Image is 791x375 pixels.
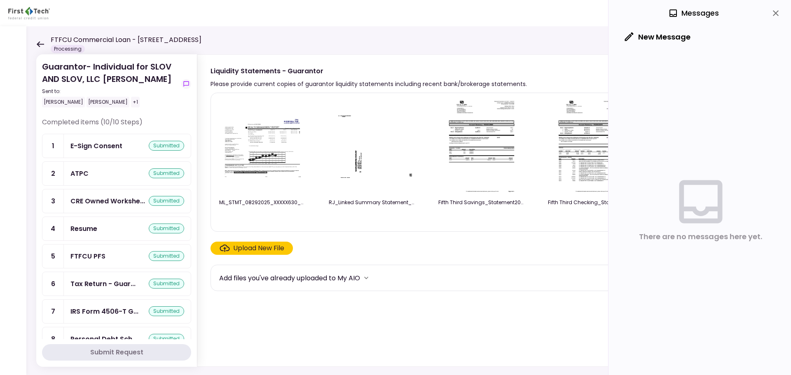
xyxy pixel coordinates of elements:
[42,117,191,134] div: Completed items (10/10 Steps)
[149,306,184,316] div: submitted
[51,35,201,45] h1: FTFCU Commercial Loan - [STREET_ADDRESS]
[51,45,85,53] div: Processing
[149,279,184,289] div: submitted
[8,7,50,19] img: Partner icon
[639,231,762,243] div: There are no messages here yet.
[197,54,775,367] div: Liquidity Statements - GuarantorPlease provide current copies of guarantor liquidity statements i...
[149,168,184,178] div: submitted
[42,189,64,213] div: 3
[90,347,143,357] div: Submit Request
[211,66,527,76] div: Liquidity Statements - Guarantor
[42,88,178,95] div: Sent to:
[548,199,634,206] div: Fifth Third Checking_Statement2025-09-23.pdf
[149,196,184,206] div: submitted
[42,299,191,324] a: 7IRS Form 4506-T Guarantorsubmitted
[42,134,64,158] div: 1
[42,162,64,185] div: 2
[42,161,191,186] a: 2ATPCsubmitted
[233,243,284,253] div: Upload New File
[70,334,137,344] div: Personal Debt Schedule
[87,97,129,107] div: [PERSON_NAME]
[149,224,184,233] div: submitted
[211,242,293,255] span: Click here to upload the required document
[211,79,527,89] div: Please provide current copies of guarantor liquidity statements including recent bank/brokerage s...
[42,245,64,268] div: 5
[360,272,372,284] button: more
[42,61,178,107] div: Guarantor- Individual for SLOV AND SLOV, LLC [PERSON_NAME]
[42,344,191,361] button: Submit Request
[70,196,145,206] div: CRE Owned Worksheet
[149,251,184,261] div: submitted
[131,97,140,107] div: +1
[149,141,184,151] div: submitted
[42,134,191,158] a: 1E-Sign Consentsubmitted
[70,224,97,234] div: Resume
[438,199,525,206] div: Fifth Third Savings_Statement2025-09-26.pdf
[219,273,360,283] div: Add files you've already uploaded to My AIO
[42,189,191,213] a: 3CRE Owned Worksheetsubmitted
[181,79,191,89] button: show-messages
[42,327,191,351] a: 8Personal Debt Schedulesubmitted
[70,168,89,179] div: ATPC
[329,199,415,206] div: RJ_Linked Summary Statement_Aug 2025.pdf
[42,300,64,323] div: 7
[42,272,64,296] div: 6
[70,306,138,317] div: IRS Form 4506-T Guarantor
[42,97,85,107] div: [PERSON_NAME]
[42,327,64,351] div: 8
[42,244,191,268] a: 5FTFCU PFSsubmitted
[668,7,719,19] div: Messages
[70,141,122,151] div: E-Sign Consent
[70,279,136,289] div: Tax Return - Guarantor
[70,251,105,261] div: FTFCU PFS
[42,217,64,240] div: 4
[149,334,184,344] div: submitted
[42,272,191,296] a: 6Tax Return - Guarantorsubmitted
[42,217,191,241] a: 4Resumesubmitted
[769,6,783,20] button: close
[219,199,306,206] div: ML_STMT_08292025_XXXXX630_Oneclickstatement.pdf
[618,26,697,48] button: New Message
